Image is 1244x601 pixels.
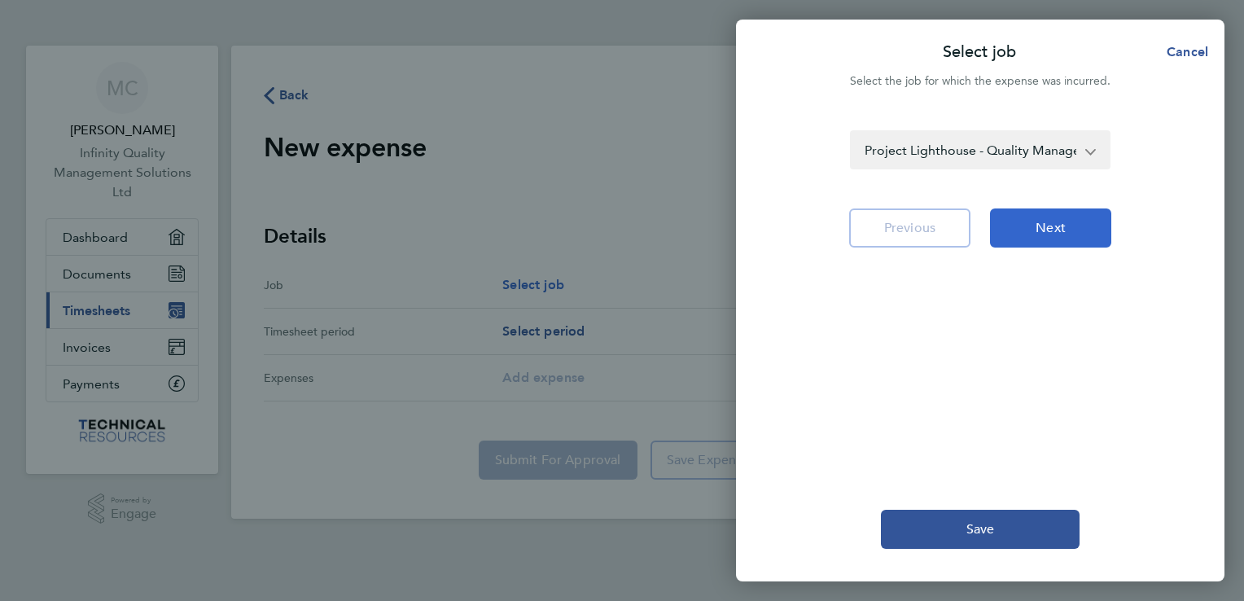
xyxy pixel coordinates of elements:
button: Next [990,208,1111,248]
span: Next [1036,220,1066,236]
button: Save [881,510,1080,549]
div: Select the job for which the expense was incurred. [736,72,1224,91]
button: Cancel [1141,36,1224,68]
select: expenses-timesheet-job-select [852,132,1089,168]
p: Select job [943,41,1016,64]
span: Cancel [1162,44,1208,59]
span: Save [966,521,995,537]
